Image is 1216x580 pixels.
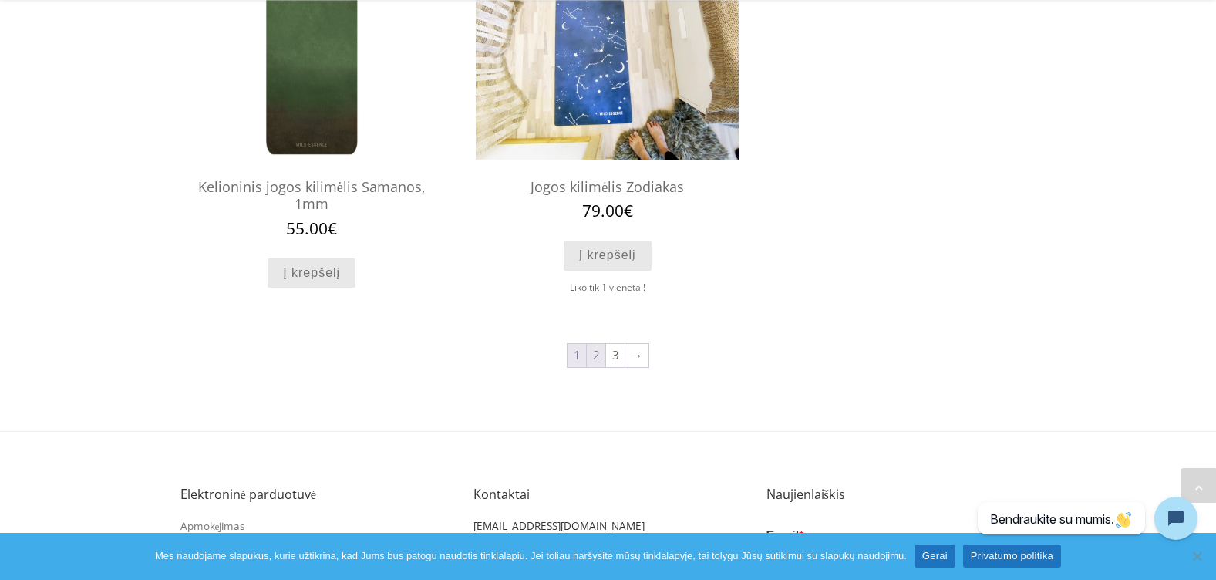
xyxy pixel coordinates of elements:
[606,344,625,367] a: Puslapis 3
[180,519,245,533] a: Apmokėjimas
[766,528,1036,545] label: Email
[180,342,1036,373] nav: Product Pagination
[568,344,586,367] span: Puslapis 1
[625,344,648,367] a: →
[624,200,633,221] span: €
[564,241,652,271] a: Add to cart: “Jogos kilimėlis Zodiakas”
[268,258,355,288] a: Add to cart: “Kelioninis jogos kilimėlis Samanos, 1mm”
[180,487,450,502] h5: Elektroninė parduotuvė
[155,548,907,564] span: Mes naudojame slapukus, kurie užtikrina, kad Jums bus patogu naudotis tinklalapiu. Jei toliau nar...
[766,487,1036,502] h5: Naujienlaiškis
[1189,548,1204,564] span: Ne
[582,200,633,221] bdi: 79.00
[476,171,739,203] h2: Jogos kilimėlis Zodiakas
[963,545,1061,568] a: Privatumo politika
[286,217,337,239] bdi: 55.00
[915,545,955,568] a: Gerai
[180,171,443,220] h2: Kelioninis jogos kilimėlis Samanos, 1mm
[328,217,337,239] span: €
[476,278,739,296] div: Liko tik 1 vienetai!
[587,344,605,367] a: Puslapis 2
[473,518,716,534] p: [EMAIL_ADDRESS][DOMAIN_NAME]
[473,487,743,502] h5: Kontaktai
